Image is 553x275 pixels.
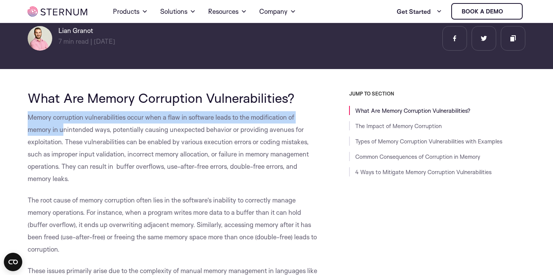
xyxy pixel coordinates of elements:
img: sternum iot [28,7,87,16]
a: Get Started [397,4,442,19]
a: The Impact of Memory Corruption [355,122,442,130]
a: Book a demo [451,3,523,20]
span: min read | [58,37,92,45]
h3: JUMP TO SECTION [349,91,525,97]
img: sternum iot [506,8,512,15]
a: Resources [208,1,247,22]
span: Memory corruption vulnerabilities occur when a flaw in software leads to the modification of memo... [28,113,309,183]
a: Products [113,1,148,22]
a: Types of Memory Corruption Vulnerabilities with Examples [355,138,502,145]
a: What Are Memory Corruption Vulnerabilities? [355,107,470,114]
button: Open CMP widget [4,253,22,271]
img: Lian Granot [28,26,52,51]
span: What Are Memory Corruption Vulnerabilities? [28,90,295,106]
h6: Lian Granot [58,26,115,35]
a: Solutions [160,1,196,22]
span: 7 [58,37,62,45]
a: Common Consequences of Corruption in Memory [355,153,480,160]
span: The root cause of memory corruption often lies in the software’s inability to correctly manage me... [28,196,317,253]
a: Company [259,1,296,22]
a: 4 Ways to Mitigate Memory Corruption Vulnerabilities [355,168,492,176]
span: [DATE] [94,37,115,45]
